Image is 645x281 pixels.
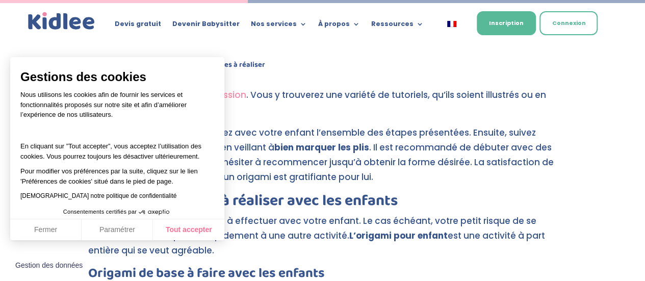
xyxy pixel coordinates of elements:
[139,197,169,227] svg: Axeptio
[26,10,97,32] img: logo_kidlee_bleu
[88,214,557,267] p: Optez pour des figures simples à effectuer avec votre enfant. Le cas échéant, votre petit risque ...
[20,192,176,199] a: [DEMOGRAPHIC_DATA] notre politique de confidentialité
[197,74,398,86] strong: approfondir leur apprentissage de l’origami
[172,20,240,32] a: Devenir Babysitter
[88,193,557,214] h2: Les figures simples à réaliser avec les enfants
[82,219,153,241] button: Paramétrer
[349,229,448,242] strong: L’origami pour enfant
[88,125,557,193] p: Avant de commencer, examinez avec votre enfant l’ensemble des étapes présentées. Ensuite, suivez ...
[20,69,214,85] span: Gestions des cookies
[539,11,598,35] a: Connexion
[63,209,137,215] span: Consentements certifiés par
[20,166,214,186] p: Pour modifier vos préférences par la suite, cliquez sur le lien 'Préférences de cookies' situé da...
[15,261,83,270] span: Gestion des données
[26,10,97,32] a: Kidlee Logo
[318,20,360,32] a: À propos
[88,73,557,126] p: Pour ceux qui souhaitent , il est conseillé de consulter des ressources comme . Vous y trouverez ...
[58,206,176,219] button: Consentements certifiés par
[477,11,536,35] a: Inscription
[251,20,307,32] a: Nos services
[274,141,369,154] strong: bien marquer les plis
[20,90,214,126] p: Nous utilisons les cookies afin de fournir les services et fonctionnalités proposés sur notre sit...
[371,20,424,32] a: Ressources
[447,21,456,27] img: Français
[115,20,161,32] a: Devis gratuit
[9,255,89,276] button: Fermer le widget sans consentement
[20,132,214,162] p: En cliquant sur ”Tout accepter”, vous acceptez l’utilisation des cookies. Vous pourrez toujours l...
[10,219,82,241] button: Fermer
[153,219,224,241] button: Tout accepter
